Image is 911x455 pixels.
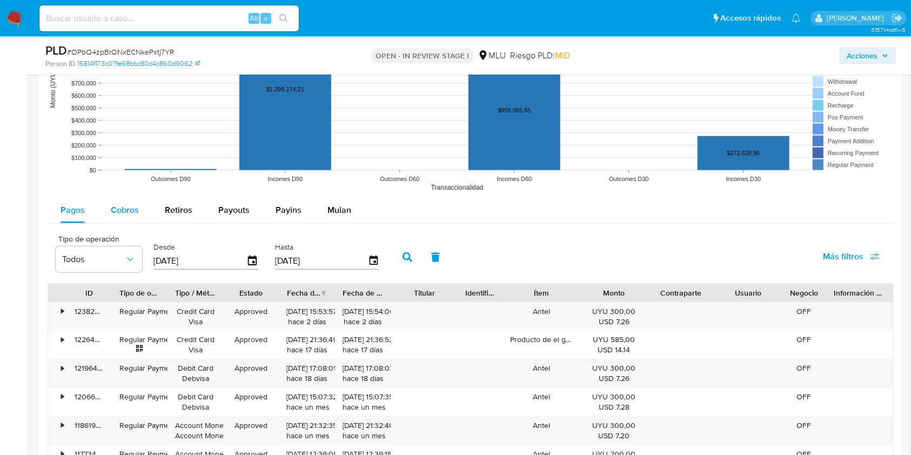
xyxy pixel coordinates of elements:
span: 3.157.1-hotfix-5 [871,25,906,34]
p: ximena.felix@mercadolibre.com [827,13,888,23]
a: Notificaciones [792,14,801,23]
span: s [264,13,267,23]
button: search-icon [272,11,294,26]
a: 15814f173c07fe68bbc80d4c860d9062 [77,59,200,69]
span: Riesgo PLD: [510,50,570,62]
span: MID [555,49,570,62]
p: OPEN - IN REVIEW STAGE I [371,48,473,63]
span: Acciones [847,47,877,64]
span: Accesos rápidos [720,12,781,24]
span: Alt [250,13,258,23]
input: Buscar usuario o caso... [39,11,299,25]
div: MLU [478,50,506,62]
span: # OPbQ4zpBrONxECNkePxtj7YR [67,46,174,57]
b: PLD [45,42,67,59]
b: Person ID [45,59,75,69]
button: Acciones [839,47,896,64]
a: Salir [892,12,903,24]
